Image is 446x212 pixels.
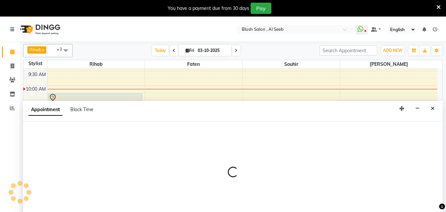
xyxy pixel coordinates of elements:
span: Today [152,45,169,56]
div: Stylist [23,60,47,67]
div: 10:00 AM [24,86,47,93]
span: [PERSON_NAME] [340,60,437,68]
button: Pay [251,3,271,14]
div: You have a payment due from 30 days [168,5,249,12]
span: Block Time [70,106,93,112]
span: Souhir [243,60,340,68]
span: Rihab [48,60,145,68]
input: 2025-10-03 [196,46,229,56]
img: logo [17,20,62,39]
input: Search Appointment [320,45,377,56]
div: 9:30 AM [27,71,47,78]
div: aithas, TK02, 10:15 AM-10:45 AM, Gel removal - إزالة جل [49,93,142,107]
span: +3 [57,47,67,52]
a: x [41,47,44,52]
span: Rihab [29,47,41,52]
div: 10:30 AM [24,100,47,107]
button: ADD NEW [381,46,404,55]
span: Appointment [28,104,62,116]
button: Close [428,104,437,114]
span: ADD NEW [383,48,402,53]
span: Faten [145,60,242,68]
span: Fri [184,48,196,53]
